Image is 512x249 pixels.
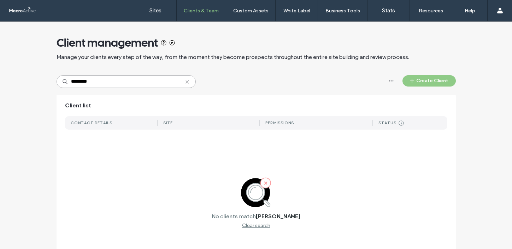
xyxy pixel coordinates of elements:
[57,36,158,50] span: Client management
[71,120,112,125] div: CONTACT DETAILS
[382,7,395,14] label: Stats
[265,120,294,125] div: Permissions
[57,53,409,61] span: Manage your clients every step of the way, from the moment they become prospects throughout the e...
[65,102,91,109] span: Client list
[184,8,219,14] label: Clients & Team
[402,75,456,87] button: Create Client
[163,120,173,125] div: Site
[283,8,310,14] label: White Label
[378,120,396,125] div: Status
[325,8,360,14] label: Business Tools
[149,7,161,14] label: Sites
[419,8,443,14] label: Resources
[465,8,475,14] label: Help
[242,223,270,229] div: Clear search
[212,213,256,220] label: No clients match
[16,5,31,11] span: Help
[256,213,300,220] label: [PERSON_NAME]
[233,8,269,14] label: Custom Assets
